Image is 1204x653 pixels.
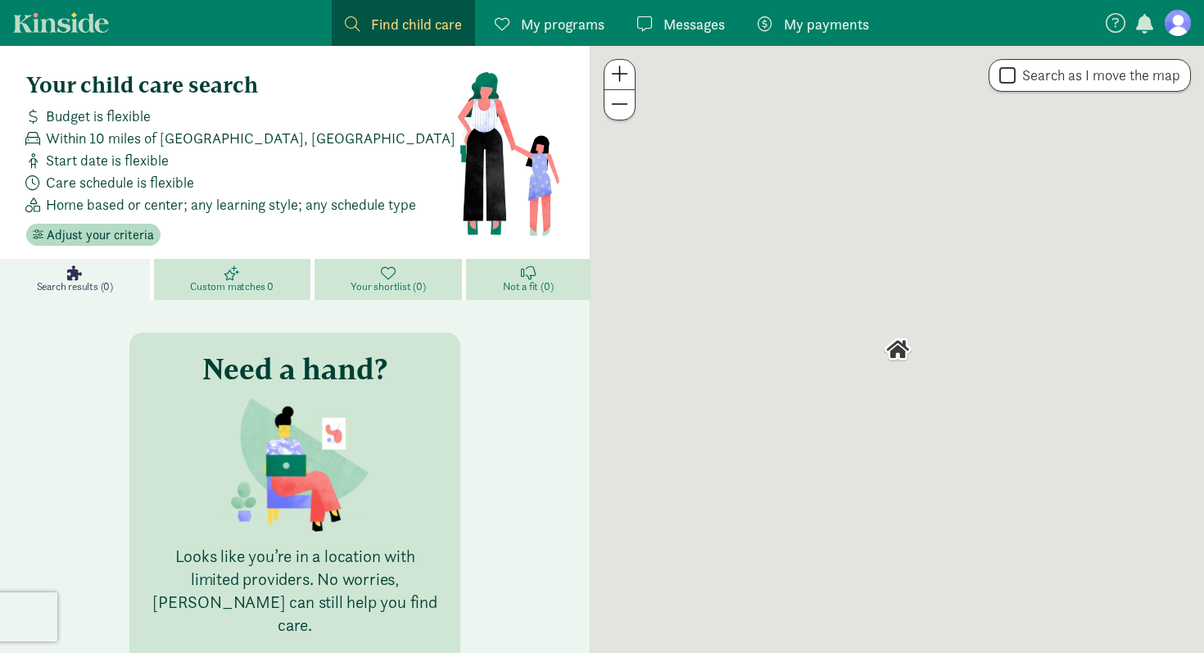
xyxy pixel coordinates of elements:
[37,280,113,293] span: Search results (0)
[315,259,467,300] a: Your shortlist (0)
[1016,66,1180,85] label: Search as I move the map
[46,149,169,171] span: Start date is flexible
[149,545,441,637] p: Looks like you’re in a location with limited providers. No worries, [PERSON_NAME] can still help ...
[503,280,553,293] span: Not a fit (0)
[884,336,912,364] div: Click to see details
[26,224,161,247] button: Adjust your criteria
[371,13,462,35] span: Find child care
[521,13,604,35] span: My programs
[784,13,869,35] span: My payments
[46,171,194,193] span: Care schedule is flexible
[47,225,154,245] span: Adjust your criteria
[466,259,590,300] a: Not a fit (0)
[351,280,425,293] span: Your shortlist (0)
[46,127,455,149] span: Within 10 miles of [GEOGRAPHIC_DATA], [GEOGRAPHIC_DATA]
[46,193,416,215] span: Home based or center; any learning style; any schedule type
[663,13,725,35] span: Messages
[46,105,151,127] span: Budget is flexible
[202,352,387,385] h3: Need a hand?
[26,72,456,98] h4: Your child care search
[190,280,274,293] span: Custom matches 0
[154,259,315,300] a: Custom matches 0
[13,12,109,33] a: Kinside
